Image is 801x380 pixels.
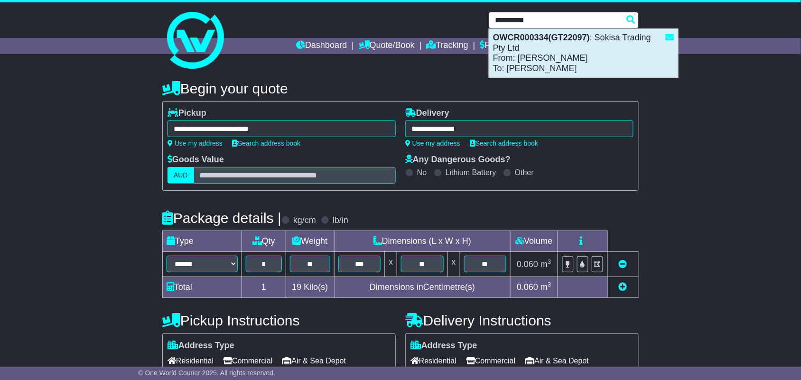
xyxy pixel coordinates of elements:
a: Add new item [619,282,627,292]
div: : Sokisa Trading Pty Ltd From: [PERSON_NAME] To: [PERSON_NAME] [489,29,678,77]
label: Address Type [410,341,477,351]
span: Air & Sea Depot [525,353,589,368]
a: Tracking [427,38,468,54]
a: Remove this item [619,260,627,269]
td: Type [163,231,242,252]
label: Other [515,168,534,177]
span: 0.060 [517,260,538,269]
label: kg/cm [293,215,316,226]
span: Residential [410,353,456,368]
td: Dimensions in Centimetre(s) [335,277,511,297]
a: Use my address [405,139,460,147]
label: Lithium Battery [446,168,496,177]
h4: Pickup Instructions [162,313,396,328]
h4: Delivery Instructions [405,313,639,328]
sup: 3 [548,281,551,288]
span: Commercial [466,353,515,368]
span: © One World Courier 2025. All rights reserved. [138,369,275,377]
label: lb/in [333,215,348,226]
td: Weight [286,231,335,252]
a: Dashboard [296,38,347,54]
label: Pickup [168,108,206,119]
span: Residential [168,353,214,368]
label: Address Type [168,341,234,351]
td: x [385,252,397,277]
label: Delivery [405,108,449,119]
a: Search address book [470,139,538,147]
a: Search address book [232,139,300,147]
span: 19 [292,282,301,292]
label: Any Dangerous Goods? [405,155,511,165]
td: Kilo(s) [286,277,335,297]
td: Volume [510,231,558,252]
td: Total [163,277,242,297]
td: Qty [242,231,286,252]
h4: Begin your quote [162,81,639,96]
a: Financials [480,38,523,54]
sup: 3 [548,258,551,265]
a: Use my address [168,139,223,147]
span: m [540,282,551,292]
label: AUD [168,167,194,184]
td: x [447,252,460,277]
a: Quote/Book [359,38,415,54]
h4: Package details | [162,210,281,226]
span: m [540,260,551,269]
span: 0.060 [517,282,538,292]
span: Commercial [223,353,272,368]
td: 1 [242,277,286,297]
label: No [417,168,427,177]
span: Air & Sea Depot [282,353,346,368]
td: Dimensions (L x W x H) [335,231,511,252]
label: Goods Value [168,155,224,165]
strong: OWCR000334(GT22097) [493,33,590,42]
